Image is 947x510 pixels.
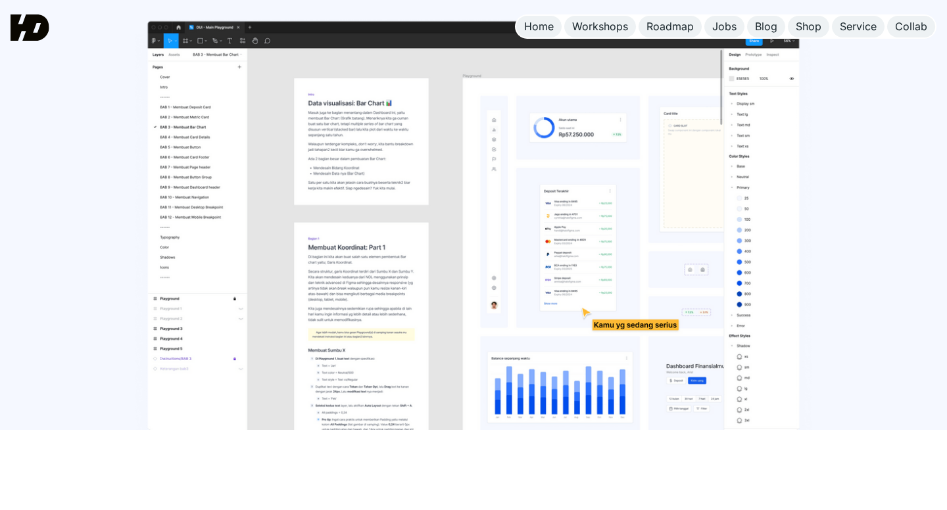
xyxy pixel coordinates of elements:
a: Service [832,16,885,37]
a: Home [516,16,562,37]
div: Jobs [712,20,737,34]
a: Workshops [564,16,636,37]
div: Collab [895,20,927,34]
div: Shop [796,20,821,34]
a: Jobs [704,16,744,37]
div: Workshops [572,20,628,34]
a: Blog [747,16,785,37]
a: Roadmap [639,16,702,37]
div: Roadmap [646,20,694,34]
div: Home [524,20,554,34]
a: Shop [788,16,829,37]
div: Blog [755,20,777,34]
div: Service [840,20,877,34]
a: Collab [887,16,935,37]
